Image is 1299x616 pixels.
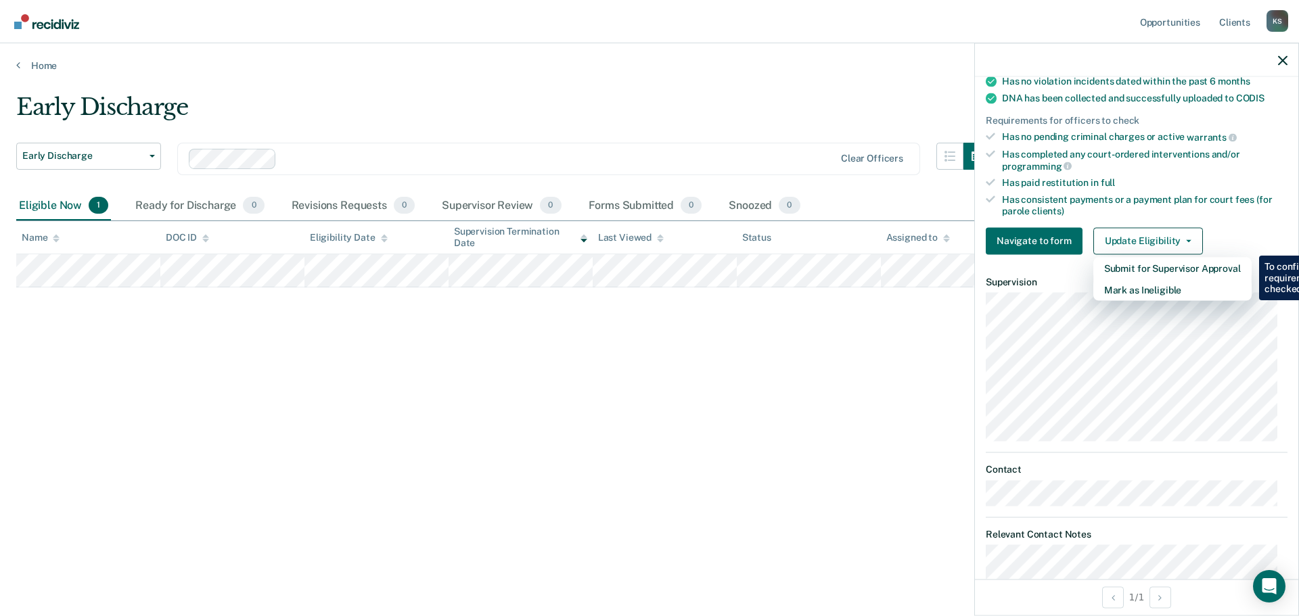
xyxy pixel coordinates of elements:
[1236,92,1264,103] span: CODIS
[310,232,388,243] div: Eligibility Date
[1218,75,1250,86] span: months
[1002,148,1287,171] div: Has completed any court-ordered interventions and/or
[394,197,415,214] span: 0
[1149,586,1171,608] button: Next Opportunity
[975,579,1298,615] div: 1 / 1
[586,191,705,221] div: Forms Submitted
[14,14,79,29] img: Recidiviz
[1002,160,1072,171] span: programming
[1093,257,1252,279] button: Submit for Supervisor Approval
[986,227,1088,254] a: Navigate to form link
[779,197,800,214] span: 0
[681,197,702,214] span: 0
[986,227,1082,254] button: Navigate to form
[1093,227,1203,254] button: Update Eligibility
[726,191,802,221] div: Snoozed
[540,197,561,214] span: 0
[1253,570,1285,602] div: Open Intercom Messenger
[439,191,564,221] div: Supervisor Review
[243,197,264,214] span: 0
[16,60,1283,72] a: Home
[1093,279,1252,300] button: Mark as Ineligible
[1101,177,1115,188] span: full
[886,232,950,243] div: Assigned to
[1032,205,1064,216] span: clients)
[1002,131,1287,143] div: Has no pending criminal charges or active
[1002,75,1287,87] div: Has no violation incidents dated within the past 6
[89,197,108,214] span: 1
[986,464,1287,475] dt: Contact
[166,232,209,243] div: DOC ID
[1267,10,1288,32] button: Profile dropdown button
[1002,92,1287,103] div: DNA has been collected and successfully uploaded to
[16,93,990,132] div: Early Discharge
[1002,177,1287,189] div: Has paid restitution in
[986,276,1287,287] dt: Supervision
[1187,132,1237,143] span: warrants
[289,191,417,221] div: Revisions Requests
[1102,586,1124,608] button: Previous Opportunity
[986,528,1287,540] dt: Relevant Contact Notes
[598,232,664,243] div: Last Viewed
[1002,194,1287,217] div: Has consistent payments or a payment plan for court fees (for parole
[16,191,111,221] div: Eligible Now
[22,232,60,243] div: Name
[133,191,267,221] div: Ready for Discharge
[986,114,1287,126] div: Requirements for officers to check
[1267,10,1288,32] div: K S
[22,150,144,162] span: Early Discharge
[841,153,903,164] div: Clear officers
[742,232,771,243] div: Status
[454,226,587,249] div: Supervision Termination Date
